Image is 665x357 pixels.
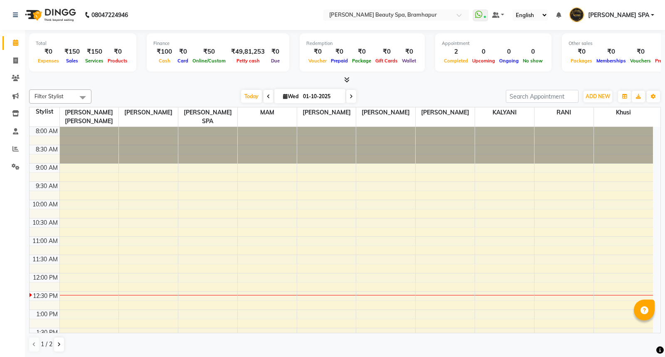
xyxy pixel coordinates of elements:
div: 0 [497,47,521,57]
span: [PERSON_NAME] SPA [588,11,649,20]
div: ₹0 [106,47,130,57]
span: Petty cash [234,58,262,64]
span: [PERSON_NAME] [119,107,178,118]
div: Finance [153,40,283,47]
div: ₹0 [306,47,329,57]
iframe: chat widget [630,324,657,349]
img: logo [21,3,78,27]
div: ₹49,81,253 [228,47,268,57]
span: [PERSON_NAME] SPA [178,107,237,126]
span: No show [521,58,545,64]
span: Today [241,90,262,103]
input: 2025-10-01 [300,90,342,103]
span: RANI [534,107,594,118]
span: Gift Cards [373,58,400,64]
span: [PERSON_NAME] [PERSON_NAME] [60,107,119,126]
span: KALYANI [475,107,534,118]
span: Products [106,58,130,64]
div: ₹100 [153,47,175,57]
div: 8:00 AM [34,127,59,136]
div: 9:30 AM [34,182,59,191]
div: ₹0 [350,47,373,57]
span: Package [350,58,373,64]
span: khusi [594,107,653,118]
div: ₹0 [594,47,628,57]
span: 1 / 2 [41,340,52,349]
span: Due [269,58,282,64]
input: Search Appointment [506,90,579,103]
span: Services [83,58,106,64]
div: Stylist [30,107,59,116]
div: 11:00 AM [31,237,59,245]
div: 8:30 AM [34,145,59,154]
div: 1:00 PM [34,310,59,319]
b: 08047224946 [91,3,128,27]
div: ₹0 [400,47,418,57]
span: MAM [238,107,297,118]
div: Redemption [306,40,418,47]
span: Filter Stylist [34,93,64,99]
div: 1:30 PM [34,328,59,337]
span: Card [175,58,190,64]
span: Expenses [36,58,61,64]
span: ADD NEW [586,93,610,99]
div: ₹0 [329,47,350,57]
div: 9:00 AM [34,164,59,172]
span: Sales [64,58,80,64]
span: Completed [442,58,470,64]
div: 12:30 PM [31,292,59,300]
div: Appointment [442,40,545,47]
div: ₹150 [61,47,83,57]
div: 11:30 AM [31,255,59,264]
span: Ongoing [497,58,521,64]
span: Cash [157,58,172,64]
div: ₹0 [628,47,653,57]
button: ADD NEW [584,91,612,102]
span: [PERSON_NAME] [416,107,475,118]
div: ₹0 [268,47,283,57]
span: Wed [281,93,300,99]
span: Vouchers [628,58,653,64]
span: Prepaid [329,58,350,64]
span: Voucher [306,58,329,64]
div: Total [36,40,130,47]
img: ANANYA SPA [569,7,584,22]
div: ₹0 [175,47,190,57]
span: Upcoming [470,58,497,64]
div: 10:30 AM [31,218,59,227]
span: [PERSON_NAME] [297,107,356,118]
span: Online/Custom [190,58,228,64]
div: ₹0 [373,47,400,57]
span: Memberships [594,58,628,64]
div: 10:00 AM [31,200,59,209]
div: 0 [521,47,545,57]
div: 12:00 PM [31,273,59,282]
span: [PERSON_NAME] [356,107,415,118]
div: ₹0 [36,47,61,57]
div: ₹50 [190,47,228,57]
div: 0 [470,47,497,57]
div: ₹0 [569,47,594,57]
div: ₹150 [83,47,106,57]
span: Packages [569,58,594,64]
div: 2 [442,47,470,57]
span: Wallet [400,58,418,64]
